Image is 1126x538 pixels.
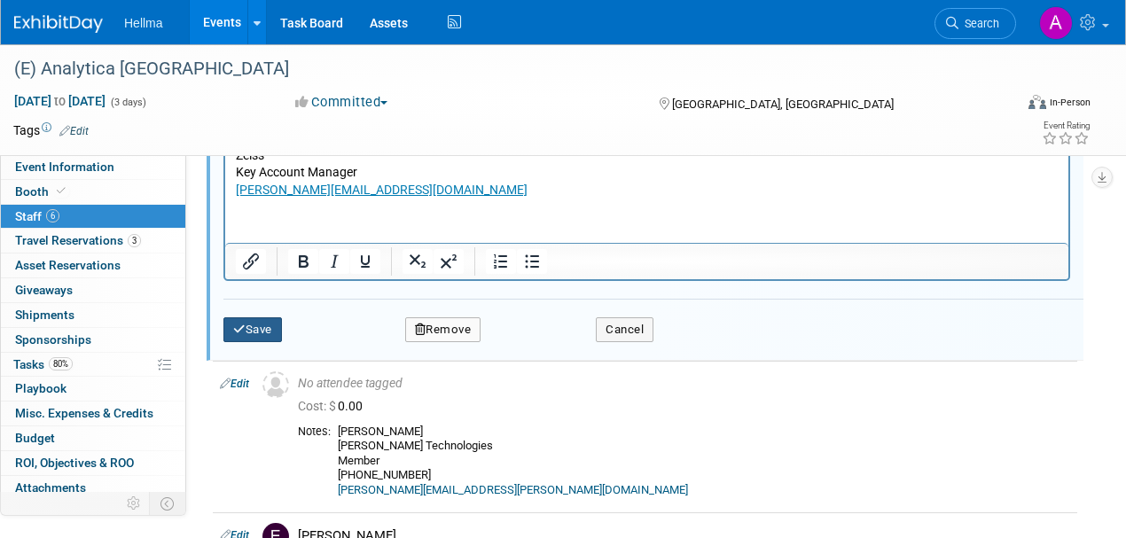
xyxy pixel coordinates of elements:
[15,258,121,272] span: Asset Reservations
[13,357,73,371] span: Tasks
[1,229,185,253] a: Travel Reservations3
[14,15,103,33] img: ExhibitDay
[1042,121,1090,130] div: Event Rating
[1,155,185,179] a: Event Information
[223,317,282,342] button: Save
[46,209,59,222] span: 6
[672,97,894,111] span: [GEOGRAPHIC_DATA], [GEOGRAPHIC_DATA]
[15,233,141,247] span: Travel Reservations
[1,426,185,450] a: Budget
[236,249,266,274] button: Insert/edit link
[596,317,653,342] button: Cancel
[298,399,370,413] span: 0.00
[1,180,185,204] a: Booth
[15,184,69,199] span: Booth
[517,249,547,274] button: Bullet list
[15,456,134,470] span: ROI, Objectives & ROO
[8,53,998,85] div: (E) Analytica [GEOGRAPHIC_DATA]
[13,93,106,109] span: [DATE] [DATE]
[934,92,1091,119] div: Event Format
[350,249,380,274] button: Underline
[1,377,185,401] a: Playbook
[1,253,185,277] a: Asset Reservations
[15,406,153,420] span: Misc. Expenses & Credits
[1,303,185,327] a: Shipments
[298,425,331,439] div: Notes:
[288,249,318,274] button: Bold
[15,283,73,297] span: Giveaways
[220,378,249,390] a: Edit
[289,93,395,112] button: Committed
[1049,96,1091,109] div: In-Person
[57,186,66,196] i: Booth reservation complete
[405,317,481,342] button: Remove
[15,332,91,347] span: Sponsorships
[109,97,146,108] span: (3 days)
[59,125,89,137] a: Edit
[1,402,185,425] a: Misc. Expenses & Credits
[958,17,999,30] span: Search
[124,16,163,30] span: Hellma
[486,249,516,274] button: Numbered list
[1028,95,1046,109] img: Format-Inperson.png
[319,249,349,274] button: Italic
[15,381,66,395] span: Playbook
[15,160,114,174] span: Event Information
[1,353,185,377] a: Tasks80%
[150,492,186,515] td: Toggle Event Tabs
[1,328,185,352] a: Sponsorships
[13,121,89,139] td: Tags
[225,122,1068,243] iframe: Rich Text Area
[15,431,55,445] span: Budget
[1,451,185,475] a: ROI, Objectives & ROO
[119,492,150,515] td: Personalize Event Tab Strip
[934,8,1016,39] a: Search
[15,209,59,223] span: Staff
[298,376,1070,392] div: No attendee tagged
[298,399,338,413] span: Cost: $
[262,371,289,398] img: Unassigned-User-Icon.png
[338,425,1070,498] div: [PERSON_NAME] [PERSON_NAME] Technologies Member [PHONE_NUMBER]
[15,480,86,495] span: Attachments
[1039,6,1073,40] img: Amanda Moreno
[434,249,464,274] button: Superscript
[15,308,74,322] span: Shipments
[49,357,73,370] span: 80%
[51,94,68,108] span: to
[1,476,185,500] a: Attachments
[128,234,141,247] span: 3
[338,483,688,496] a: [PERSON_NAME][EMAIL_ADDRESS][PERSON_NAME][DOMAIN_NAME]
[1,278,185,302] a: Giveaways
[1,205,185,229] a: Staff6
[403,249,433,274] button: Subscript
